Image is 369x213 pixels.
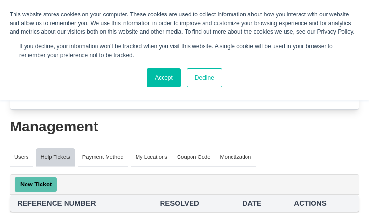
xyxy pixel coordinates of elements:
[287,195,359,212] th: Actions
[215,148,256,168] a: Monetization
[19,42,350,59] p: If you decline, your information won’t be tracked when you visit this website. A single cookie wi...
[131,148,172,168] a: My Locations
[10,10,359,36] div: This website stores cookies on your computer. These cookies are used to collect information about...
[187,68,222,87] a: Decline
[10,119,359,134] div: Management
[15,177,57,192] button: New Ticket
[235,195,287,212] th: Date
[172,148,215,168] a: Coupon Code
[10,195,152,212] th: Reference Number
[147,68,181,87] a: Accept
[78,148,128,168] a: Payment Method
[10,148,33,168] a: Users
[36,148,75,168] a: Help Tickets
[152,195,235,212] th: Resolved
